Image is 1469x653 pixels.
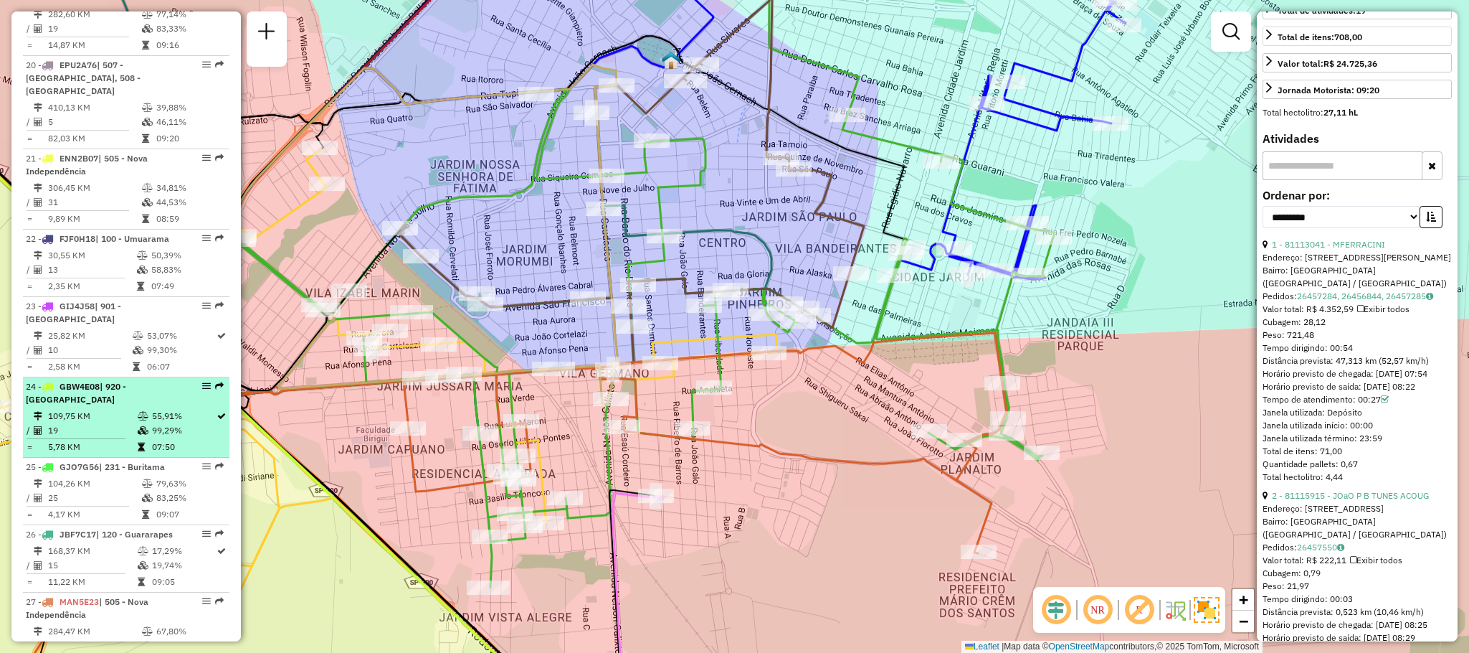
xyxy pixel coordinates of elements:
div: Jornada Motorista: 09:20 [1278,84,1379,97]
a: Jornada Motorista: 09:20 [1263,80,1452,99]
div: Total de itens: 71,00 [1263,445,1452,458]
td: 99,29% [151,423,216,438]
em: Opções [202,530,211,538]
img: Exibir/Ocultar setores [1194,597,1220,623]
a: Nova sessão e pesquisa [252,17,281,50]
div: Pedidos: [1263,290,1452,303]
div: Horário previsto de saída: [DATE] 08:29 [1263,631,1452,644]
div: Endereço: [STREET_ADDRESS][PERSON_NAME] [1263,251,1452,264]
td: 82,28% [156,639,224,653]
td: 09:20 [156,131,224,146]
td: 306,45 KM [47,181,141,195]
span: | [1002,642,1004,652]
a: Zoom out [1232,611,1254,632]
a: Exibir filtros [1217,17,1245,46]
span: 26 - [26,529,173,540]
td: 284,47 KM [47,624,141,639]
span: 23 - [26,301,121,324]
i: % de utilização do peso [133,332,143,340]
em: Opções [202,60,211,69]
div: Valor total: R$ 222,11 [1263,554,1452,567]
i: % de utilização do peso [142,10,153,19]
em: Opções [202,301,211,310]
span: Peso: 721,48 [1263,329,1314,340]
i: Tempo total em rota [142,134,149,143]
span: Ocultar NR [1080,593,1115,627]
td: 14,87 KM [47,38,141,52]
i: Total de Atividades [34,198,42,207]
span: Cubagem: 28,12 [1263,316,1326,327]
span: | 231 - Buritama [99,461,165,472]
span: | 901 - [GEOGRAPHIC_DATA] [26,301,121,324]
td: 08:59 [156,212,224,226]
em: Rota exportada [215,154,224,162]
td: 19 [47,22,141,36]
span: 21 - [26,153,148,177]
i: % de utilização da cubagem [137,266,148,274]
td: 2,35 KM [47,279,136,293]
td: 104,26 KM [47,476,141,491]
td: / [26,22,33,36]
i: Tempo total em rota [142,510,149,519]
i: Total de Atividades [34,494,42,502]
i: Total de Atividades [34,266,42,274]
i: Total de Atividades [34,642,42,650]
td: 9,89 KM [47,212,141,226]
div: Endereço: [STREET_ADDRESS] [1263,502,1452,515]
span: Exibir rótulo [1122,593,1156,627]
td: 09:07 [156,507,224,522]
span: GBW4E08 [60,381,100,392]
td: / [26,343,33,357]
td: 55,91% [151,409,216,423]
span: 24 - [26,381,126,405]
div: Bairro: [GEOGRAPHIC_DATA] ([GEOGRAPHIC_DATA] / [GEOGRAPHIC_DATA]) [1263,515,1452,541]
span: 27 - [26,596,148,620]
td: 5,78 KM [47,440,137,454]
td: 19,74% [151,558,216,573]
span: 20 - [26,60,141,96]
td: 39,88% [156,100,224,115]
em: Opções [202,462,211,471]
i: % de utilização do peso [142,627,153,636]
td: 109,75 KM [47,409,137,423]
td: = [26,279,33,293]
button: Ordem crescente [1420,206,1442,228]
span: | 920 - [GEOGRAPHIC_DATA] [26,381,126,405]
span: Ocultar deslocamento [1039,593,1073,627]
td: 30,55 KM [47,248,136,263]
h4: Atividades [1263,132,1452,146]
em: Rota exportada [215,462,224,471]
em: Rota exportada [215,530,224,538]
td: 44,53% [156,195,224,210]
div: Janela utilizada término: 23:59 [1263,432,1452,445]
i: % de utilização do peso [142,479,153,488]
div: Horário previsto de chegada: [DATE] 07:54 [1263,367,1452,380]
i: Total de Atividades [34,24,42,33]
div: Janela utilizada: Depósito [1263,406,1452,419]
em: Opções [202,154,211,162]
span: GJO7G56 [60,461,99,472]
td: 282,60 KM [47,7,141,22]
span: | 505 - Nova Independência [26,596,148,620]
div: Distância prevista: 47,313 km (52,57 km/h) [1263,354,1452,367]
span: GIJ4J58 [60,301,95,311]
i: Rota otimizada [217,412,226,421]
td: 10 [47,343,132,357]
span: FJF0H18 [60,233,95,244]
span: | 100 - Umuarama [95,233,169,244]
i: Tempo total em rota [137,282,144,291]
td: / [26,195,33,210]
span: | 120 - Guararapes [96,529,173,540]
i: Distância Total [34,103,42,112]
a: Com service time [1381,394,1389,405]
img: BIRIGUI [662,51,680,70]
i: Tempo total em rota [142,41,149,50]
a: Leaflet [965,642,999,652]
i: Distância Total [34,479,42,488]
td: / [26,639,33,653]
div: Horário previsto de chegada: [DATE] 08:25 [1263,619,1452,631]
span: JBF7C17 [60,529,96,540]
div: Bairro: [GEOGRAPHIC_DATA] ([GEOGRAPHIC_DATA] / [GEOGRAPHIC_DATA]) [1263,264,1452,290]
span: ENN2B07 [60,153,98,164]
a: 1 - 81113041 - MFERRACINI [1272,239,1385,250]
